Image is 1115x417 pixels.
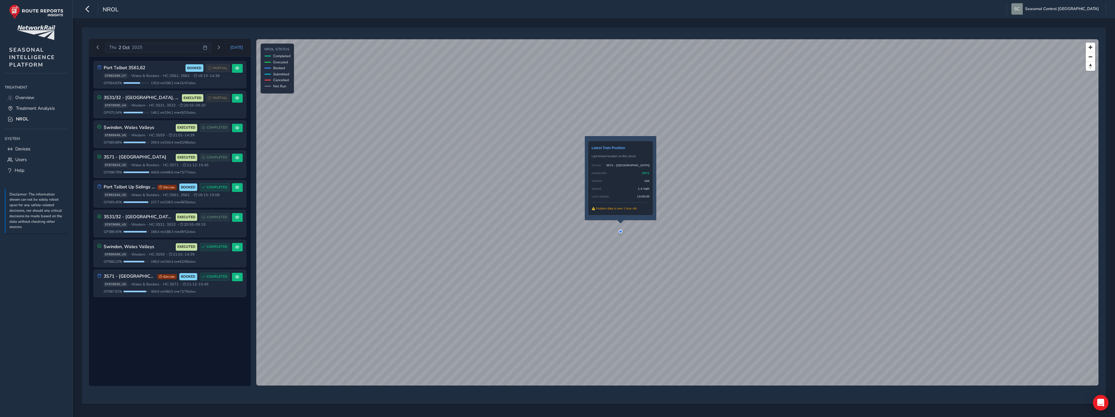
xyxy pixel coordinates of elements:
[16,105,55,111] span: Treatment Analysis
[169,252,195,257] span: 21:01 - 14:39
[213,66,227,71] span: PARTIAL
[181,185,195,190] span: BOOKED
[160,193,162,197] span: •
[592,162,601,169] span: Circuit:
[180,103,206,108] span: 20:55 - 09:20
[119,44,130,51] span: 2 Oct
[5,114,68,124] a: NROL
[151,170,196,175] span: 440.6 mi / 446.0 mi • 73 / 77 sites
[5,144,68,154] a: Devices
[230,45,243,50] span: [DATE]
[207,185,227,190] span: COMPLETED
[151,289,196,294] span: 404.9 mi / 460.5 mi • 72 / 78 sites
[149,252,165,257] span: HC: 3S59
[129,74,130,78] span: •
[131,222,145,227] span: Western
[256,39,1098,385] canvas: Map
[163,282,179,287] span: HC: 3S71
[180,222,206,227] span: 20:55 - 09:19
[273,66,285,70] span: Booked
[273,60,288,65] span: Executed
[9,46,55,69] span: SEASONAL INTELLIGENCE PLATFORM
[5,103,68,114] a: Treatment Analysis
[104,200,122,205] span: GPS 95.45 %
[194,193,220,197] span: 18:15 - 15:08
[1086,43,1095,52] button: Zoom in
[9,192,65,230] p: Disclaimer: The information shown can not be solely relied upon for any safety-related decisions,...
[5,134,68,144] div: System
[1011,3,1101,15] button: Seasonal Control [GEOGRAPHIC_DATA]
[183,282,209,287] span: 21:12 - 15:45
[180,163,182,167] span: •
[131,133,145,138] span: Western
[147,253,148,256] span: •
[151,259,196,264] span: 196.0 mi / 244.4 mi • 62 / 68 sites
[104,222,127,227] span: ST878606_v5
[207,244,227,249] span: COMPLETED
[207,155,227,160] span: COMPLETED
[104,170,122,175] span: GPS 98.79 %
[606,162,649,169] span: 3S71 - [GEOGRAPHIC_DATA]
[273,72,289,77] span: Submitted
[151,229,196,234] span: 168.4 mi / 188.3 mi • 49 / 52 sites
[151,140,196,145] span: 209.4 mi / 244.4 mi • 62 / 68 sites
[160,283,162,286] span: •
[160,163,162,167] span: •
[104,81,122,85] span: GPS 64.83 %
[131,163,159,168] span: Wales & Borders
[109,44,116,50] span: Thu
[638,185,649,192] span: 1.4 mph
[93,44,103,52] button: Previous day
[213,95,227,101] span: PARTIAL
[149,133,165,138] span: HC: 3S59
[149,103,176,108] span: HC: 3S31, 3S32
[592,145,649,151] div: Latest Train Position
[157,185,177,190] span: 33m late
[129,104,130,107] span: •
[160,74,162,78] span: •
[273,84,286,89] span: Not Run
[184,95,201,101] span: EXECUTED
[177,104,179,107] span: •
[129,133,130,137] span: •
[226,43,248,52] button: Today
[177,155,195,160] span: EXECUTED
[104,244,173,250] h3: Swindon, Wales Valleys
[104,282,127,286] span: ST878525_v5
[1086,52,1095,61] button: Zoom out
[104,184,155,190] h3: Port Talbot Up Sidings ThO
[104,163,127,167] span: ST878524_v5
[166,253,168,256] span: •
[104,155,173,160] h3: 3S71 - [GEOGRAPHIC_DATA]
[104,289,122,294] span: GPS 87.91 %
[191,74,193,78] span: •
[104,214,173,220] h3: 3S31/32 - [GEOGRAPHIC_DATA], [GEOGRAPHIC_DATA] [GEOGRAPHIC_DATA] & [GEOGRAPHIC_DATA]
[131,193,159,197] span: Wales & Borders
[147,133,148,137] span: •
[131,282,159,287] span: Wales & Borders
[642,170,649,176] span: 3S71
[180,283,182,286] span: •
[131,73,159,78] span: Wales & Borders
[104,103,127,108] span: ST878585_v4
[183,163,209,168] span: 21:12 - 15:45
[273,54,290,58] span: Completed
[207,125,227,130] span: COMPLETED
[104,193,127,197] span: ST882444_v5
[104,110,122,115] span: GPS 75.34 %
[169,133,195,138] span: 21:01 - 14:39
[191,193,193,197] span: •
[592,170,607,176] span: Headcode:
[157,274,177,279] span: 42m late
[129,163,130,167] span: •
[187,66,201,71] span: BOOKED
[181,274,195,279] span: BOOKED
[104,65,183,71] h3: Port Talbot 3S61,62
[129,223,130,226] span: •
[104,140,122,145] span: GPS 85.68 %
[15,95,34,101] span: Overview
[592,185,602,192] span: Speed:
[147,104,148,107] span: •
[132,44,142,50] span: 2025
[592,178,603,184] span: Vehicle:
